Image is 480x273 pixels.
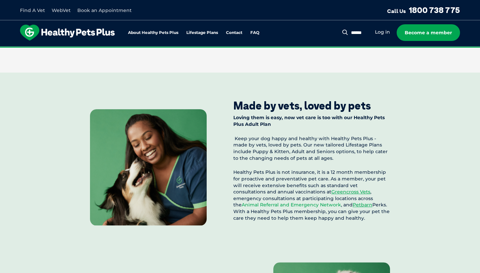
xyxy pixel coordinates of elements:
[397,24,460,41] a: Become a member
[128,31,178,35] a: About Healthy Pets Plus
[233,99,371,112] div: Made by vets, loved by pets
[226,31,242,35] a: Contact
[52,7,71,13] a: WebVet
[341,29,349,36] button: Search
[186,31,218,35] a: Lifestage Plans
[242,202,341,208] a: Animal Referral and Emergency Network
[375,29,390,35] a: Log in
[20,25,115,41] img: hpp-logo
[250,31,259,35] a: FAQ
[233,136,390,161] p: Keep your dog happy and healthy with Healthy Pets Plus - made by vets, loved by pets. Our new tai...
[233,115,385,127] strong: Loving them is easy, now vet care is too with our Healthy Pets Plus Adult Plan
[387,5,460,15] a: Call Us1800 738 775
[116,47,365,53] span: Proactive, preventative wellness program designed to keep your pet healthier and happier for longer
[387,8,406,14] span: Call Us
[20,7,45,13] a: Find A Vet
[233,169,390,221] p: Healthy Pets Plus is not insurance, it is a 12 month membership for proactive and preventative pe...
[353,202,372,208] a: Petbarn
[77,7,132,13] a: Book an Appointment
[90,109,207,226] img: Made by vets, loved by pets
[331,189,370,195] a: Greencross Vets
